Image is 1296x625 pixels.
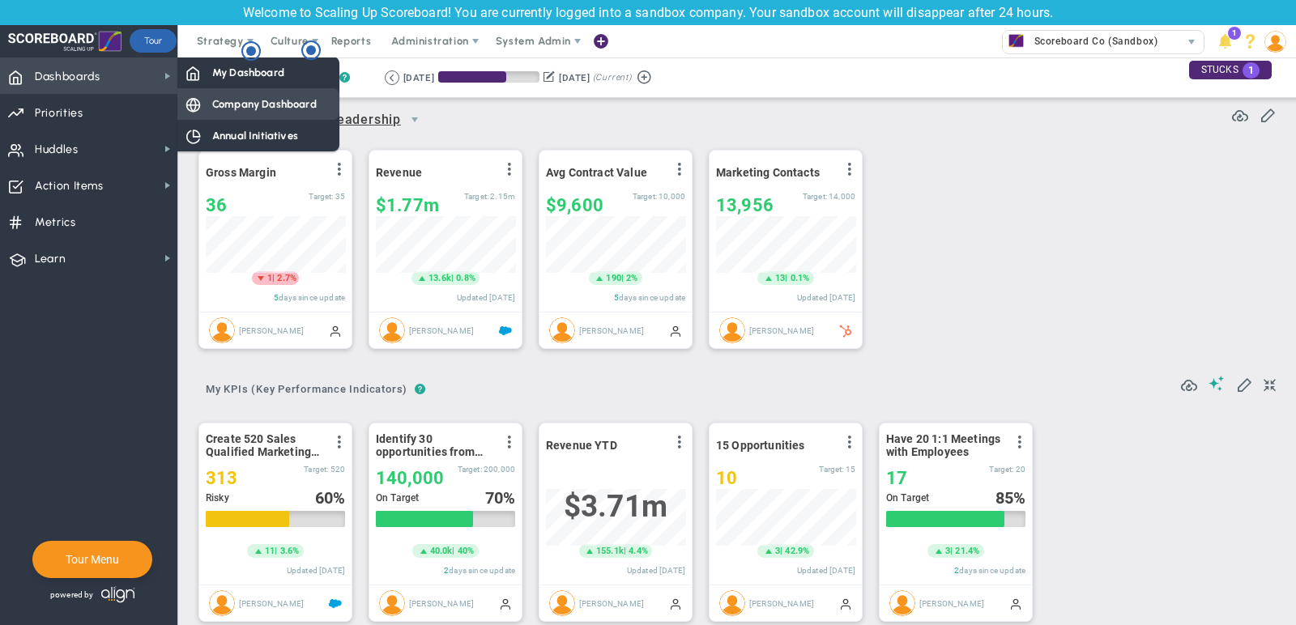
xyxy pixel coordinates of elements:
[376,468,444,488] span: 140,000
[430,545,453,558] span: 40.0k
[61,552,124,567] button: Tour Menu
[846,465,855,474] span: 15
[1009,597,1022,610] span: Manually Updated
[274,293,279,302] span: 5
[329,597,342,610] span: Salesforce Enabled<br ></span>Sandbox: Quarterly Leads and Opportunities
[959,566,1025,575] span: days since update
[267,272,272,285] span: 1
[323,25,380,57] span: Reports
[829,192,855,201] span: 14,000
[945,545,950,558] span: 3
[490,192,515,201] span: 2,154,350
[596,545,624,558] span: 155.1k
[919,598,984,607] span: [PERSON_NAME]
[379,590,405,616] img: Hannah Dogru
[403,70,434,85] div: [DATE]
[198,376,415,405] button: My KPIs (Key Performance Indicators)
[280,546,300,556] span: 3.6%
[485,488,503,508] span: 70
[1181,375,1197,391] span: Refresh Data
[716,439,805,452] span: 15 Opportunities
[206,195,227,215] span: 36
[1213,25,1238,57] li: Announcements
[315,488,333,508] span: 60
[1228,27,1241,40] span: 1
[1236,376,1252,392] span: Edit My KPIs
[496,35,571,47] span: System Admin
[989,465,1013,474] span: Target:
[627,566,685,575] span: Updated [DATE]
[621,273,624,283] span: |
[749,598,814,607] span: [PERSON_NAME]
[265,545,275,558] span: 11
[549,590,575,616] img: Hannah Dogru
[458,546,474,556] span: 40%
[546,166,647,179] span: Avg Contract Value
[886,468,907,488] span: 17
[456,273,475,283] span: 0.8%
[457,293,515,302] span: Updated [DATE]
[206,432,323,458] span: Create 520 Sales Qualified Marketing Leads
[401,106,428,134] span: select
[549,317,575,343] img: Katie Williams
[35,206,76,240] span: Metrics
[35,169,104,203] span: Action Items
[716,166,820,179] span: Marketing Contacts
[209,590,235,616] img: Hannah Dogru
[464,192,488,201] span: Target:
[239,325,304,334] span: [PERSON_NAME]
[444,566,449,575] span: 2
[950,546,953,556] span: |
[206,166,276,179] span: Gross Margin
[35,96,83,130] span: Priorities
[212,128,298,143] span: Annual Initiatives
[579,325,644,334] span: [PERSON_NAME]
[376,166,422,179] span: Revenue
[803,192,827,201] span: Target:
[839,597,852,610] span: Manually Updated
[304,465,328,474] span: Target:
[206,492,229,504] span: Risky
[484,465,515,474] span: 200,000
[593,70,632,85] span: (Current)
[785,546,809,556] span: 42.9%
[775,545,780,558] span: 3
[1209,376,1225,391] span: Suggestions (AI Feature)
[1026,31,1157,52] span: Scoreboard Co (Sandbox)
[272,273,275,283] span: |
[839,324,852,337] span: HubSpot Enabled
[449,566,515,575] span: days since update
[559,70,590,85] div: [DATE]
[409,325,474,334] span: [PERSON_NAME]
[1189,61,1272,79] div: STUCKS
[995,488,1013,508] span: 85
[1016,465,1025,474] span: 20
[197,35,244,47] span: Strategy
[385,70,399,85] button: Go to previous period
[564,489,667,524] span: $3,707,282
[1006,31,1026,51] img: 33494.Company.photo
[716,468,737,488] span: 10
[329,324,342,337] span: Manually Updated
[277,273,296,283] span: 2.7%
[719,590,745,616] img: Hannah Dogru
[1243,62,1260,79] span: 1
[279,293,345,302] span: days since update
[797,293,855,302] span: Updated [DATE]
[797,566,855,575] span: Updated [DATE]
[499,597,512,610] span: Manually Updated
[206,468,237,488] span: 313
[1264,31,1286,53] img: 193898.Person.photo
[780,546,782,556] span: |
[886,432,1004,458] span: Have 20 1:1 Meetings with Employees
[606,272,620,285] span: 190
[428,272,451,285] span: 13.6k
[954,566,959,575] span: 2
[376,492,419,504] span: On Target
[716,195,774,215] span: 13,956
[819,465,843,474] span: Target:
[376,195,439,215] span: $1,772,002
[438,71,539,83] div: Period Progress: 67% Day 61 of 90 with 29 remaining.
[889,590,915,616] img: Hannah Dogru
[485,489,516,507] div: %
